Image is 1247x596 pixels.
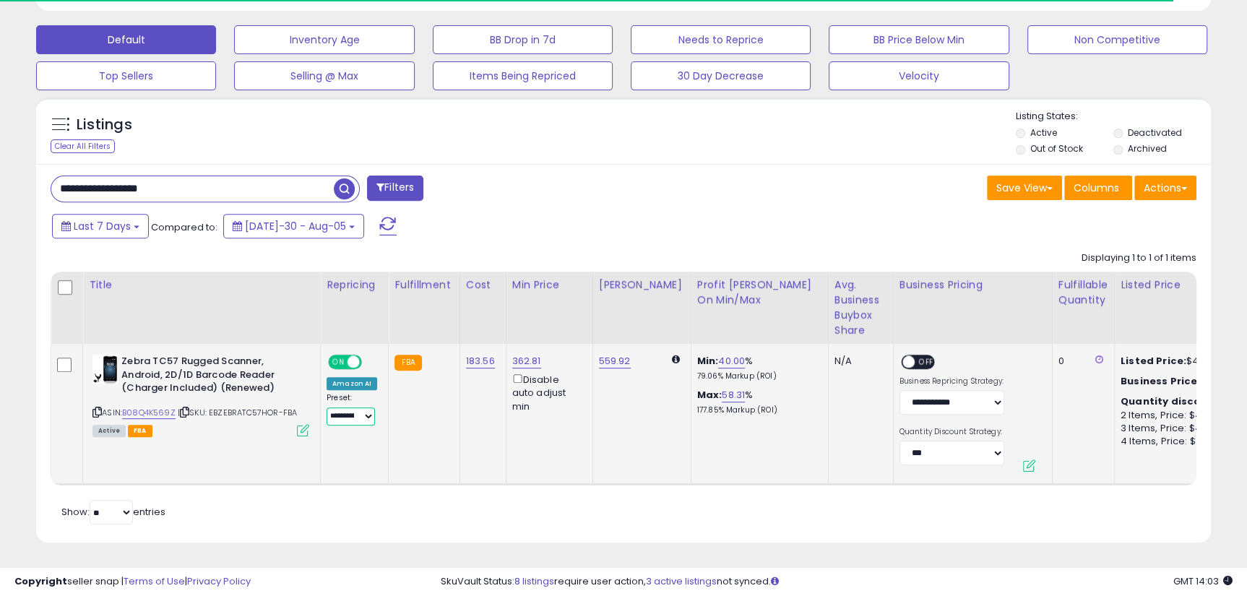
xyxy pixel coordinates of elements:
button: Inventory Age [234,25,414,54]
a: 362.81 [512,354,541,368]
div: [PERSON_NAME] [599,277,685,293]
div: Business Pricing [899,277,1046,293]
img: 31fSYlq27wL._SL40_.jpg [92,355,118,384]
div: Fulfillment [394,277,453,293]
b: Quantity discounts [1121,394,1225,408]
button: Default [36,25,216,54]
a: 58.31 [722,388,745,402]
span: Show: entries [61,505,165,519]
p: 177.85% Markup (ROI) [697,405,817,415]
a: 183.56 [466,354,495,368]
button: BB Drop in 7d [433,25,613,54]
div: 4 Items, Price: $439.34 [1121,435,1240,448]
div: Listed Price [1121,277,1246,293]
span: OFF [360,356,383,368]
label: Active [1030,126,1056,139]
span: [DATE]-30 - Aug-05 [245,219,346,233]
span: FBA [128,425,152,437]
div: Cost [466,277,500,293]
div: : [1121,395,1240,408]
div: $457.64 [1121,355,1240,368]
div: 0 [1058,355,1103,368]
button: Columns [1064,176,1132,200]
span: Last 7 Days [74,219,131,233]
div: Profit [PERSON_NAME] on Min/Max [697,277,822,308]
div: Preset: [327,393,377,426]
button: Filters [367,176,423,201]
a: 8 listings [514,574,554,588]
span: OFF [915,356,938,368]
a: Privacy Policy [187,574,251,588]
button: Save View [987,176,1062,200]
button: Top Sellers [36,61,216,90]
b: Listed Price: [1121,354,1186,368]
div: Title [89,277,314,293]
b: Zebra TC57 Rugged Scanner, Android, 2D/1D Barcode Reader (Charger Included) (Renewed) [121,355,297,399]
div: Displaying 1 to 1 of 1 items [1082,251,1196,265]
div: % [697,389,817,415]
button: 30 Day Decrease [631,61,811,90]
b: Business Price: [1121,374,1200,388]
div: Min Price [512,277,587,293]
strong: Copyright [14,574,67,588]
div: Disable auto adjust min [512,371,582,413]
a: 3 active listings [646,574,717,588]
a: Terms of Use [124,574,185,588]
b: Min: [697,354,719,368]
span: | SKU: EBZEBRATC57HOR-FBA [178,407,297,418]
p: Listing States: [1016,110,1211,124]
div: Avg. Business Buybox Share [834,277,887,338]
div: seller snap | | [14,575,251,589]
div: SkuVault Status: require user action, not synced. [441,575,1233,589]
th: The percentage added to the cost of goods (COGS) that forms the calculator for Min & Max prices. [691,272,828,344]
button: Needs to Reprice [631,25,811,54]
button: Actions [1134,176,1196,200]
div: 3 Items, Price: $443.92 [1121,422,1240,435]
div: Amazon AI [327,377,377,390]
b: Max: [697,388,722,402]
a: 559.92 [599,354,631,368]
button: Velocity [829,61,1009,90]
span: 2025-08-13 14:03 GMT [1173,574,1233,588]
a: B08Q4K569Z [122,407,176,419]
div: Clear All Filters [51,139,115,153]
button: Selling @ Max [234,61,414,90]
div: 2 Items, Price: $448.49 [1121,409,1240,422]
label: Business Repricing Strategy: [899,376,1004,386]
div: N/A [834,355,882,368]
div: $453.06 [1121,375,1240,388]
h5: Listings [77,115,132,135]
button: Items Being Repriced [433,61,613,90]
button: Last 7 Days [52,214,149,238]
span: Compared to: [151,220,217,234]
button: Non Competitive [1027,25,1207,54]
div: Repricing [327,277,382,293]
label: Archived [1128,142,1167,155]
label: Deactivated [1128,126,1182,139]
span: Columns [1074,181,1119,195]
span: ON [329,356,348,368]
a: 40.00 [718,354,745,368]
button: BB Price Below Min [829,25,1009,54]
span: All listings currently available for purchase on Amazon [92,425,126,437]
label: Quantity Discount Strategy: [899,427,1004,437]
p: 79.06% Markup (ROI) [697,371,817,381]
small: FBA [394,355,421,371]
div: Fulfillable Quantity [1058,277,1108,308]
div: ASIN: [92,355,309,435]
label: Out of Stock [1030,142,1082,155]
button: [DATE]-30 - Aug-05 [223,214,364,238]
div: % [697,355,817,381]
